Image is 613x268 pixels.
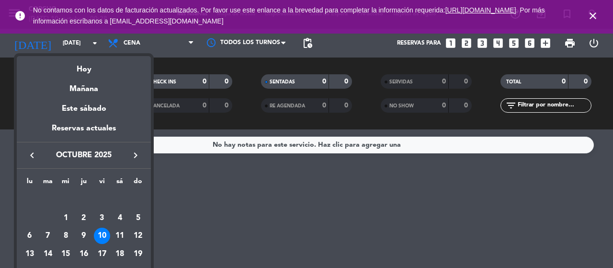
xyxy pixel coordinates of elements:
td: 9 de octubre de 2025 [75,227,93,245]
div: 3 [94,210,110,226]
td: 3 de octubre de 2025 [93,209,111,227]
i: keyboard_arrow_right [130,150,141,161]
div: 14 [40,246,56,262]
td: 13 de octubre de 2025 [21,245,39,263]
div: 17 [94,246,110,262]
td: 18 de octubre de 2025 [111,245,129,263]
div: 16 [76,246,92,262]
div: 2 [76,210,92,226]
td: 6 de octubre de 2025 [21,227,39,245]
div: 13 [22,246,38,262]
td: OCT. [21,191,147,209]
th: miércoles [57,176,75,191]
th: lunes [21,176,39,191]
div: Mañana [17,76,151,95]
div: 12 [130,228,146,244]
td: 11 de octubre de 2025 [111,227,129,245]
button: keyboard_arrow_left [23,149,41,162]
div: Reservas actuales [17,122,151,142]
th: domingo [129,176,147,191]
td: 15 de octubre de 2025 [57,245,75,263]
div: 9 [76,228,92,244]
div: Este sábado [17,95,151,122]
div: 1 [57,210,74,226]
td: 1 de octubre de 2025 [57,209,75,227]
th: viernes [93,176,111,191]
td: 12 de octubre de 2025 [129,227,147,245]
i: keyboard_arrow_left [26,150,38,161]
div: 4 [112,210,128,226]
td: 17 de octubre de 2025 [93,245,111,263]
th: sábado [111,176,129,191]
td: 5 de octubre de 2025 [129,209,147,227]
td: 14 de octubre de 2025 [39,245,57,263]
td: 10 de octubre de 2025 [93,227,111,245]
div: 7 [40,228,56,244]
div: 15 [57,246,74,262]
div: Hoy [17,56,151,76]
td: 16 de octubre de 2025 [75,245,93,263]
td: 19 de octubre de 2025 [129,245,147,263]
div: 8 [57,228,74,244]
div: 18 [112,246,128,262]
td: 7 de octubre de 2025 [39,227,57,245]
td: 8 de octubre de 2025 [57,227,75,245]
div: 6 [22,228,38,244]
span: octubre 2025 [41,149,127,162]
div: 19 [130,246,146,262]
div: 11 [112,228,128,244]
div: 5 [130,210,146,226]
div: 10 [94,228,110,244]
th: jueves [75,176,93,191]
th: martes [39,176,57,191]
button: keyboard_arrow_right [127,149,144,162]
td: 4 de octubre de 2025 [111,209,129,227]
td: 2 de octubre de 2025 [75,209,93,227]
